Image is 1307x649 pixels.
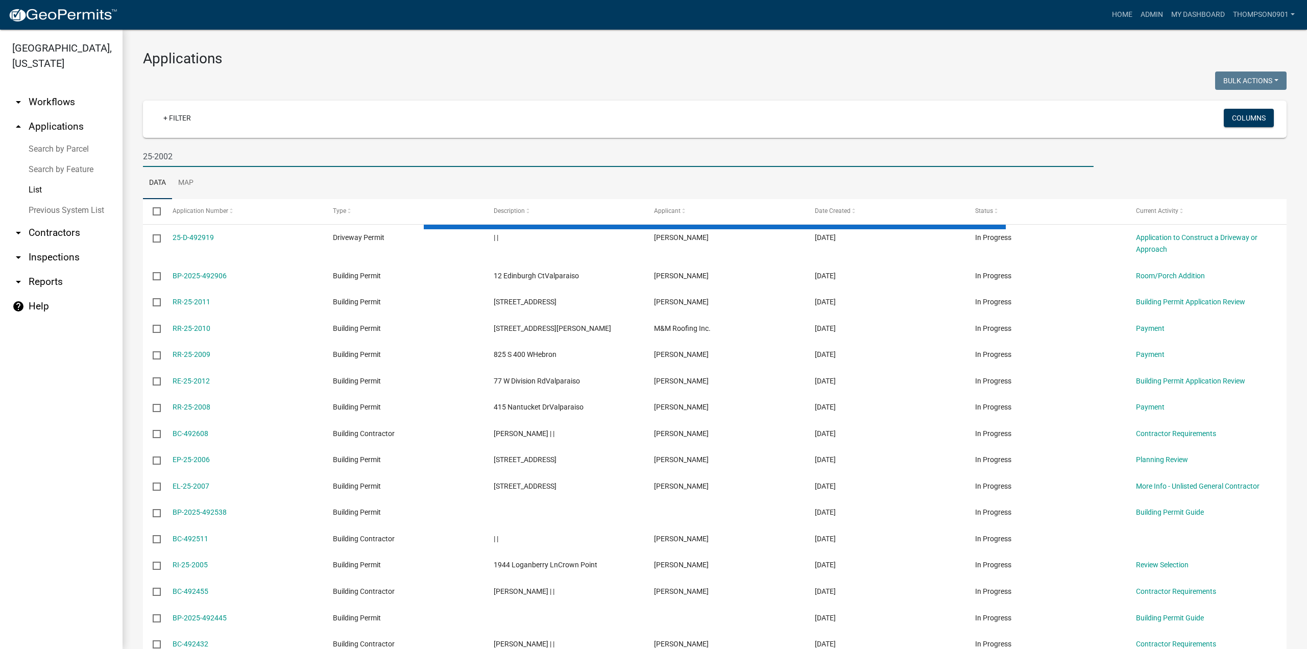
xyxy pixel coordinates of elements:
[975,508,1011,516] span: In Progress
[965,199,1126,224] datatable-header-cell: Status
[333,233,384,242] span: Driveway Permit
[654,324,711,332] span: M&M Roofing Inc.
[173,350,210,358] a: RR-25-2009
[494,377,580,385] span: 77 W Division RdValparaiso
[12,276,25,288] i: arrow_drop_down
[815,535,836,543] span: 10/14/2025
[975,561,1011,569] span: In Progress
[494,587,554,595] span: Bedolla | |
[494,482,556,490] span: 793 W 100 SCrown Point
[12,121,25,133] i: arrow_drop_up
[975,614,1011,622] span: In Progress
[815,614,836,622] span: 10/14/2025
[333,535,395,543] span: Building Contractor
[173,614,227,622] a: BP-2025-492445
[494,324,611,332] span: 746 Belford RdHebron
[975,535,1011,543] span: In Progress
[143,50,1287,67] h3: Applications
[173,508,227,516] a: BP-2025-492538
[654,587,709,595] span: Eduardo Bedolla
[975,233,1011,242] span: In Progress
[333,350,381,358] span: Building Permit
[494,298,556,306] span: 2437 E Lake Shore DrCrown Point
[333,614,381,622] span: Building Permit
[333,455,381,464] span: Building Permit
[1136,482,1260,490] a: More Info - Unlisted General Contractor
[12,300,25,313] i: help
[494,429,554,438] span: Beatrice Davis | |
[1136,324,1165,332] a: Payment
[1108,5,1136,25] a: Home
[1136,298,1245,306] a: Building Permit Application Review
[805,199,965,224] datatable-header-cell: Date Created
[654,455,709,464] span: Tracy Thompson
[975,377,1011,385] span: In Progress
[815,377,836,385] span: 10/15/2025
[975,298,1011,306] span: In Progress
[1136,508,1204,516] a: Building Permit Guide
[654,535,709,543] span: Joshua Otto
[1136,429,1216,438] a: Contractor Requirements
[654,377,709,385] span: Brandon Welshan
[975,207,993,214] span: Status
[1136,377,1245,385] a: Building Permit Application Review
[975,640,1011,648] span: In Progress
[173,535,208,543] a: BC-492511
[975,272,1011,280] span: In Progress
[173,561,208,569] a: RI-25-2005
[494,272,579,280] span: 12 Edinburgh CtValparaiso
[333,207,346,214] span: Type
[975,587,1011,595] span: In Progress
[333,324,381,332] span: Building Permit
[654,350,709,358] span: Tami Evans
[815,508,836,516] span: 10/14/2025
[173,455,210,464] a: EP-25-2006
[1136,455,1188,464] a: Planning Review
[815,207,851,214] span: Date Created
[815,298,836,306] span: 10/15/2025
[333,429,395,438] span: Building Contractor
[173,482,209,490] a: EL-25-2007
[1136,561,1189,569] a: Review Selection
[1215,71,1287,90] button: Bulk Actions
[333,482,381,490] span: Building Permit
[1224,109,1274,127] button: Columns
[815,350,836,358] span: 10/15/2025
[815,455,836,464] span: 10/14/2025
[1136,587,1216,595] a: Contractor Requirements
[1126,199,1287,224] datatable-header-cell: Current Activity
[975,324,1011,332] span: In Progress
[173,403,210,411] a: RR-25-2008
[1136,272,1205,280] a: Room/Porch Addition
[654,403,709,411] span: Tami Evans
[1136,207,1178,214] span: Current Activity
[654,233,709,242] span: JENNIFER JONES
[815,587,836,595] span: 10/14/2025
[1136,403,1165,411] a: Payment
[143,167,172,200] a: Data
[815,272,836,280] span: 10/15/2025
[173,429,208,438] a: BC-492608
[1136,350,1165,358] a: Payment
[1229,5,1299,25] a: thompson0901
[173,233,214,242] a: 25-D-492919
[143,199,162,224] datatable-header-cell: Select
[975,482,1011,490] span: In Progress
[815,429,836,438] span: 10/14/2025
[494,233,498,242] span: | |
[494,561,597,569] span: 1944 Loganberry LnCrown Point
[1136,5,1167,25] a: Admin
[1167,5,1229,25] a: My Dashboard
[815,324,836,332] span: 10/15/2025
[975,455,1011,464] span: In Progress
[654,298,709,306] span: Kevin Gray
[494,640,554,648] span: Eduardo Bedolla | |
[483,199,644,224] datatable-header-cell: Description
[815,561,836,569] span: 10/14/2025
[1136,640,1216,648] a: Contractor Requirements
[1136,614,1204,622] a: Building Permit Guide
[173,587,208,595] a: BC-492455
[173,640,208,648] a: BC-492432
[323,199,484,224] datatable-header-cell: Type
[172,167,200,200] a: Map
